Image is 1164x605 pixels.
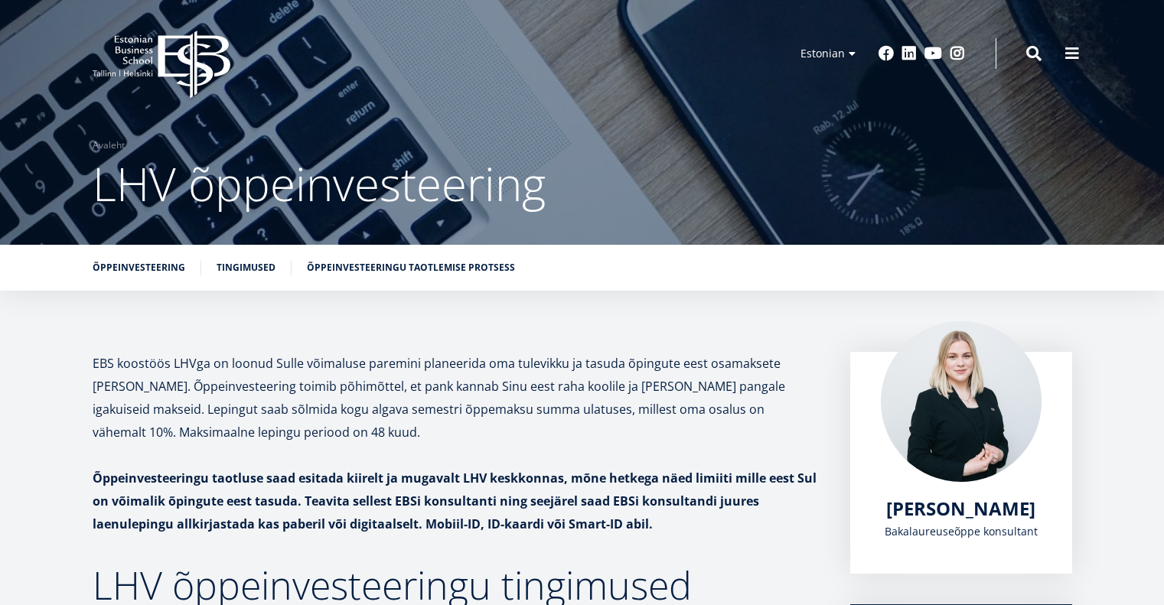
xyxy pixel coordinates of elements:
[93,138,125,153] a: Avaleht
[93,470,817,532] strong: Õppeinvesteeringu taotluse saad esitada kiirelt ja mugavalt LHV keskkonnas, mõne hetkega näed lim...
[93,352,820,444] p: EBS koostöös LHVga on loonud Sulle võimaluse paremini planeerida oma tulevikku ja tasuda õpingute...
[886,497,1035,520] a: [PERSON_NAME]
[93,566,820,604] h2: LHV õppeinvesteeringu tingimused
[886,496,1035,521] span: [PERSON_NAME]
[307,260,515,275] a: Õppeinvesteeringu taotlemise protsess
[217,260,276,275] a: Tingimused
[881,321,1042,482] img: Maria
[902,46,917,61] a: Linkedin
[879,46,894,61] a: Facebook
[950,46,965,61] a: Instagram
[881,520,1042,543] div: Bakalaureuseõppe konsultant
[93,260,185,275] a: Õppeinvesteering
[93,152,546,215] span: LHV õppeinvesteering
[924,46,942,61] a: Youtube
